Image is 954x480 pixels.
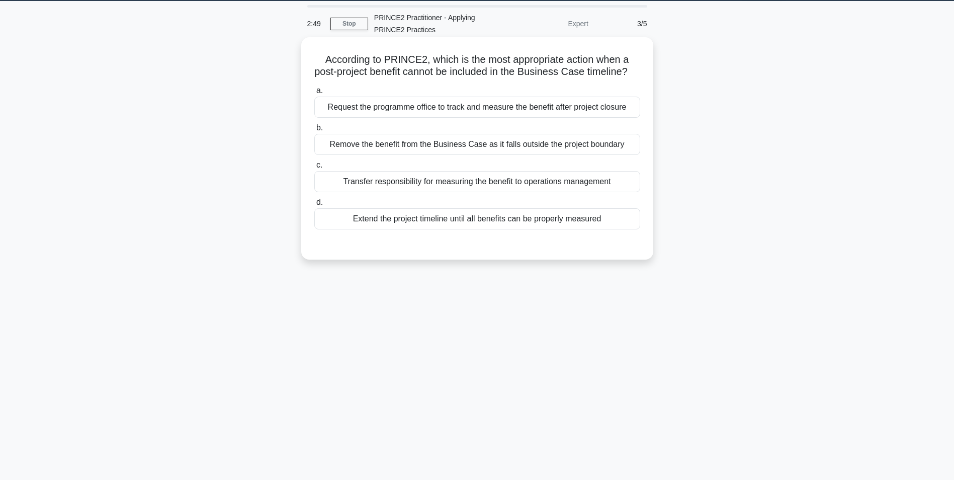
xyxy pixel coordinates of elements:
span: a. [316,86,323,95]
div: Transfer responsibility for measuring the benefit to operations management [314,171,640,192]
div: Expert [506,14,594,34]
span: b. [316,123,323,132]
div: Remove the benefit from the Business Case as it falls outside the project boundary [314,134,640,155]
span: c. [316,161,322,169]
h5: According to PRINCE2, which is the most appropriate action when a post-project benefit cannot be ... [313,53,641,78]
div: Request the programme office to track and measure the benefit after project closure [314,97,640,118]
div: 3/5 [594,14,653,34]
div: 2:49 [301,14,330,34]
a: Stop [330,18,368,30]
div: Extend the project timeline until all benefits can be properly measured [314,208,640,229]
div: PRINCE2 Practitioner - Applying PRINCE2 Practices [368,8,506,40]
span: d. [316,198,323,206]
